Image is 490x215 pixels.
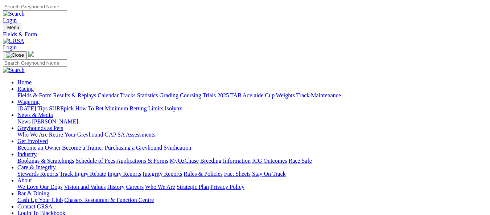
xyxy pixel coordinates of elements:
[17,197,487,203] div: Bar & Dining
[3,67,25,73] img: Search
[98,92,119,98] a: Calendar
[160,92,178,98] a: Grading
[17,86,34,92] a: Racing
[17,118,487,125] div: News & Media
[164,145,191,151] a: Syndication
[3,31,487,38] a: Fields & Form
[17,105,487,112] div: Wagering
[6,52,24,58] img: Close
[116,158,168,164] a: Applications & Forms
[49,105,74,111] a: SUREpick
[184,171,223,177] a: Rules & Policies
[49,131,103,138] a: Retire Your Greyhound
[32,118,78,125] a: [PERSON_NAME]
[7,25,19,30] span: Menu
[276,92,295,98] a: Weights
[202,92,216,98] a: Trials
[17,177,32,183] a: About
[17,105,48,111] a: [DATE] Tips
[17,118,30,125] a: News
[17,125,63,131] a: Greyhounds as Pets
[17,164,56,170] a: Care & Integrity
[75,105,104,111] a: How To Bet
[3,24,22,31] button: Toggle navigation
[3,51,27,59] button: Toggle navigation
[296,92,341,98] a: Track Maintenance
[17,184,487,190] div: About
[17,79,32,85] a: Home
[64,184,106,190] a: Vision and Values
[170,158,199,164] a: MyOzChase
[137,92,158,98] a: Statistics
[3,59,67,67] input: Search
[107,171,141,177] a: Injury Reports
[17,151,37,157] a: Industry
[165,105,182,111] a: Isolynx
[17,171,58,177] a: Stewards Reports
[3,44,17,50] a: Login
[64,197,154,203] a: Chasers Restaurant & Function Centre
[17,131,487,138] div: Greyhounds as Pets
[180,92,201,98] a: Coursing
[17,158,74,164] a: Bookings & Scratchings
[17,92,487,99] div: Racing
[17,184,62,190] a: We Love Our Dogs
[252,158,287,164] a: ICG Outcomes
[143,171,182,177] a: Integrity Reports
[62,145,103,151] a: Become a Trainer
[17,190,49,196] a: Bar & Dining
[53,92,96,98] a: Results & Replays
[120,92,136,98] a: Tracks
[105,145,162,151] a: Purchasing a Greyhound
[17,171,487,177] div: Care & Integrity
[17,92,52,98] a: Fields & Form
[105,105,163,111] a: Minimum Betting Limits
[252,171,285,177] a: Stay On Track
[28,51,34,57] img: logo-grsa-white.png
[3,17,17,23] a: Login
[200,158,251,164] a: Breeding Information
[17,158,487,164] div: Industry
[145,184,175,190] a: Who We Are
[17,145,61,151] a: Become an Owner
[3,11,25,17] img: Search
[75,158,115,164] a: Schedule of Fees
[17,145,487,151] div: Get Involved
[3,3,67,11] input: Search
[210,184,244,190] a: Privacy Policy
[3,38,24,44] img: GRSA
[17,203,52,210] a: Contact GRSA
[177,184,209,190] a: Strategic Plan
[217,92,275,98] a: 2025 TAB Adelaide Cup
[105,131,156,138] a: GAP SA Assessments
[17,99,40,105] a: Wagering
[288,158,312,164] a: Race Safe
[107,184,124,190] a: History
[126,184,144,190] a: Careers
[17,131,48,138] a: Who We Are
[224,171,251,177] a: Fact Sheets
[17,112,53,118] a: News & Media
[59,171,106,177] a: Track Injury Rebate
[17,138,48,144] a: Get Involved
[17,197,63,203] a: Cash Up Your Club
